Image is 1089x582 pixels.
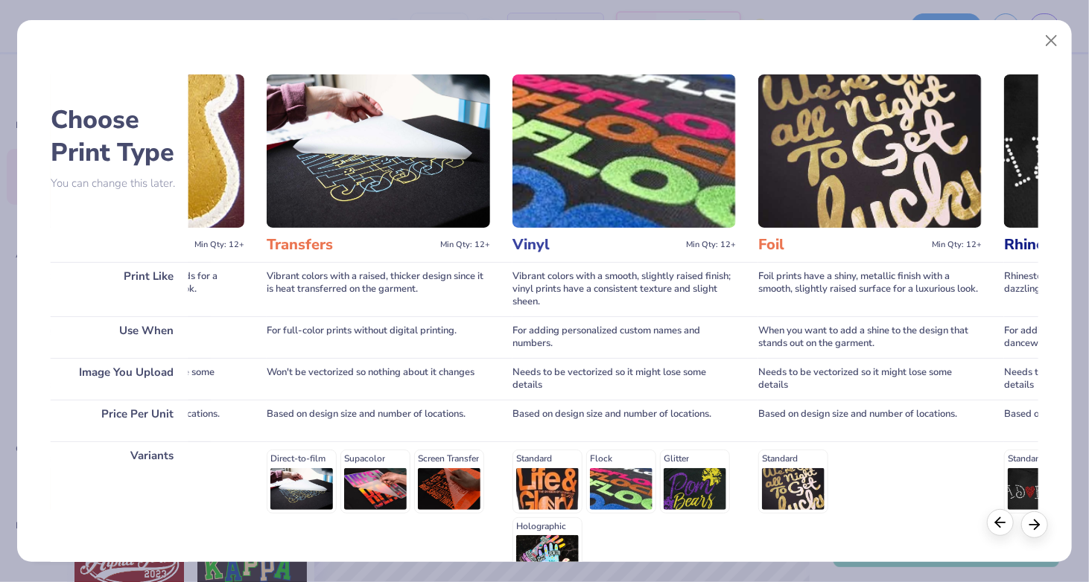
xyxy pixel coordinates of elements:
[51,316,188,358] div: Use When
[512,400,736,441] div: Based on design size and number of locations.
[686,240,736,250] span: Min Qty: 12+
[267,316,490,358] div: For full-color prints without digital printing.
[21,400,244,441] div: Based on design size and number of locations.
[440,240,490,250] span: Min Qty: 12+
[51,177,188,190] p: You can change this later.
[51,262,188,316] div: Print Like
[512,235,680,255] h3: Vinyl
[1038,27,1066,55] button: Close
[267,74,490,228] img: Transfers
[51,103,188,169] h2: Choose Print Type
[21,358,244,400] div: Needs to be vectorized so it might lose some details
[758,316,982,358] div: When you want to add a shine to the design that stands out on the garment.
[51,400,188,441] div: Price Per Unit
[267,400,490,441] div: Based on design size and number of locations.
[512,358,736,400] div: Needs to be vectorized so it might lose some details
[51,358,188,400] div: Image You Upload
[758,358,982,400] div: Needs to be vectorized so it might lose some details
[758,74,982,228] img: Foil
[267,262,490,316] div: Vibrant colors with a raised, thicker design since it is heat transferred on the garment.
[194,240,244,250] span: Min Qty: 12+
[512,74,736,228] img: Vinyl
[758,400,982,441] div: Based on design size and number of locations.
[267,235,434,255] h3: Transfers
[512,262,736,316] div: Vibrant colors with a smooth, slightly raised finish; vinyl prints have a consistent texture and ...
[758,262,982,316] div: Foil prints have a shiny, metallic finish with a smooth, slightly raised surface for a luxurious ...
[21,262,244,316] div: Incorporates various fabrics and threads for a raised, multi-dimensional, textured look.
[932,240,982,250] span: Min Qty: 12+
[267,358,490,400] div: Won't be vectorized so nothing about it changes
[21,316,244,358] div: For large-area embroidery.
[758,235,926,255] h3: Foil
[512,316,736,358] div: For adding personalized custom names and numbers.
